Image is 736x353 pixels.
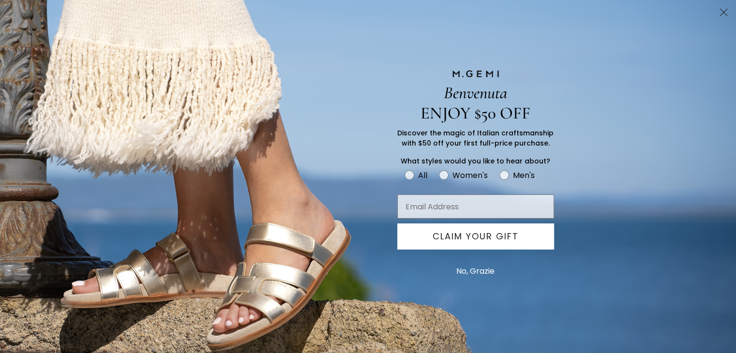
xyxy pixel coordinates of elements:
button: Close dialog [715,4,732,21]
div: Men's [513,169,535,181]
img: M.GEMI [451,70,500,78]
span: Benvenuta [444,83,507,103]
div: Women's [452,169,488,181]
span: ENJOY $50 OFF [421,103,530,123]
div: All [418,169,427,181]
input: Email Address [397,194,554,219]
span: Discover the magic of Italian craftsmanship with $50 off your first full-price purchase. [397,128,554,148]
button: CLAIM YOUR GIFT [397,223,554,250]
span: What styles would you like to hear about? [401,156,550,166]
button: No, Grazie [451,259,499,283]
